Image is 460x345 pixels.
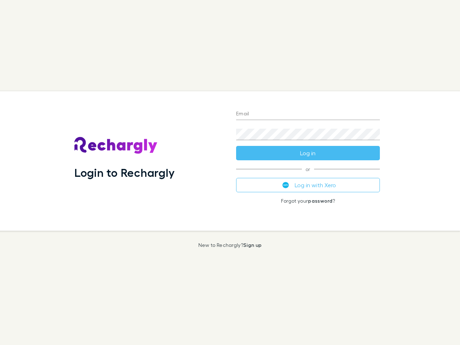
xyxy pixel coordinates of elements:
p: New to Rechargly? [198,242,262,248]
h1: Login to Rechargly [74,166,175,179]
a: Sign up [243,242,262,248]
p: Forgot your ? [236,198,380,204]
a: password [308,198,332,204]
button: Log in [236,146,380,160]
img: Rechargly's Logo [74,137,158,154]
button: Log in with Xero [236,178,380,192]
img: Xero's logo [282,182,289,188]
